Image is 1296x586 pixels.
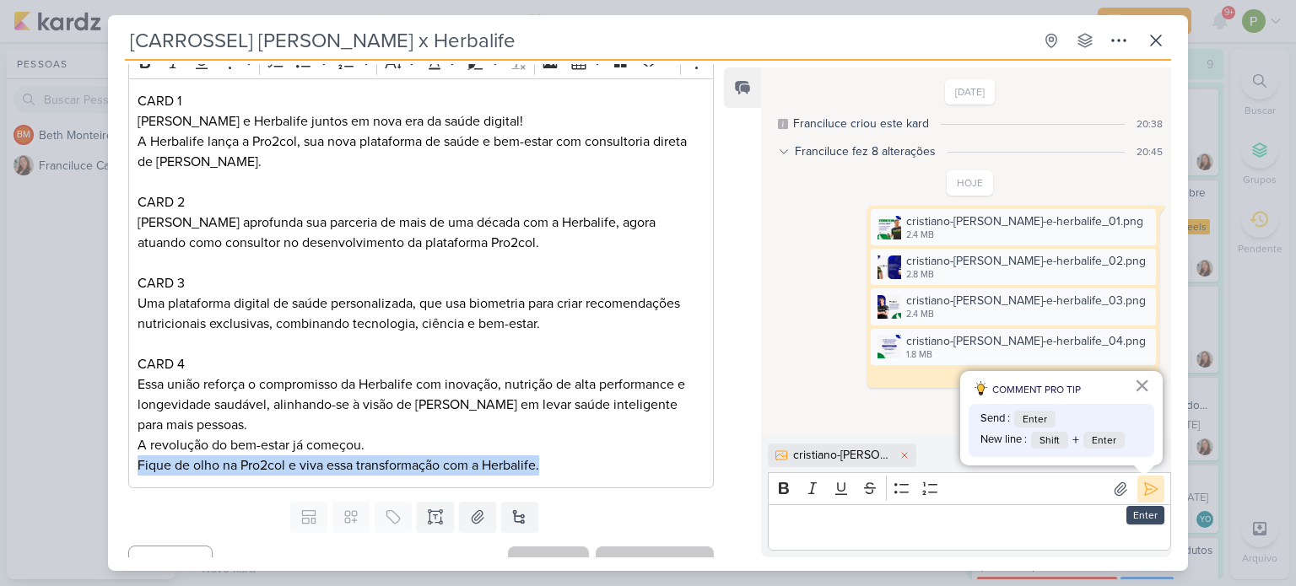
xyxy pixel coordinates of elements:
div: cristiano-ronaldo-e-herbalife_04.png [871,329,1156,365]
span: COMMENT PRO TIP [992,382,1081,397]
div: Este log é visível à todos no kard [778,119,788,129]
span: + [1072,430,1079,450]
div: cristiano-ronaldo-e-herbalife_03.png [871,288,1156,325]
div: cristiano-[PERSON_NAME]-e-herbalife_03.png [906,292,1146,309]
div: 20:45 [1137,144,1163,159]
div: cristiano-ronaldo-e-herbalife_01.png [871,209,1156,245]
button: Fechar [1134,372,1150,399]
div: Franciluce criou este kard [793,115,929,132]
div: 1.8 MB [906,348,1146,362]
img: nP1YanulAE5GLnOM1dJa79nbmkUiDnAWlWasigKK.png [877,335,901,358]
span: Enter [1083,432,1125,449]
span: New line : [980,432,1027,449]
div: cristiano-[PERSON_NAME]-e-herbalife.png [793,446,894,464]
div: 20:38 [1137,116,1163,132]
span: Shift [1031,432,1068,449]
div: Franciluce fez 8 alterações [795,142,936,160]
div: Enter [1126,506,1164,524]
div: 2.4 MB [906,308,1146,321]
p: A revolução do bem-estar já começou. Fique de olho na Pro2col e viva essa transformação com a Her... [138,435,705,476]
p: [PERSON_NAME] aprofunda sua parceria de mais de uma década com a Herbalife, agora atuando como co... [138,212,705,253]
span: Enter [1014,411,1056,427]
div: cristiano-[PERSON_NAME]-e-herbalife_04.png [906,332,1146,350]
p: CARD 3 [138,273,705,293]
p: CARD 1 [138,91,705,111]
div: dicas para comentário [960,371,1163,465]
p: CARD 4 [138,354,705,374]
div: cristiano-[PERSON_NAME]-e-herbalife_01.png [906,212,1143,230]
p: [PERSON_NAME] e Herbalife juntos em nova era da saúde digital! [138,111,705,132]
div: 2.8 MB [906,268,1146,282]
span: Send : [980,411,1010,427]
button: Cancelar [128,546,213,578]
img: O4zKBXt5Wtsdz1MGjtKf1eQqGgbHrlUZuzO0ODQM.png [877,295,901,319]
input: Kard Sem Título [125,25,1033,56]
div: Editor toolbar [768,472,1171,505]
div: Editor editing area: main [768,504,1171,551]
div: cristiano-[PERSON_NAME]-e-herbalife_02.png [906,252,1146,270]
div: 2.4 MB [906,228,1143,242]
p: A Herbalife lança a Pro2col, sua nova plataforma de saúde e bem-estar com consultoria direta de [... [138,132,705,172]
p: Uma plataforma digital de saúde personalizada, que usa biometria para criar recomendações nutrici... [138,293,705,334]
p: Essa união reforça o compromisso da Herbalife com inovação, nutrição de alta performance e longev... [138,374,705,435]
img: Dh4oGHDFnq77ZO8JLCKbBdwWVeel0f0xovpicbRB.png [877,255,901,279]
div: cristiano-ronaldo-e-herbalife_02.png [871,249,1156,285]
div: Editor editing area: main [128,78,714,489]
p: CARD 2 [138,192,705,212]
img: 5hmP2cfbJm6oktNvmyzJFrJUSxyHzoSUuTPxHF02.png [877,216,901,239]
